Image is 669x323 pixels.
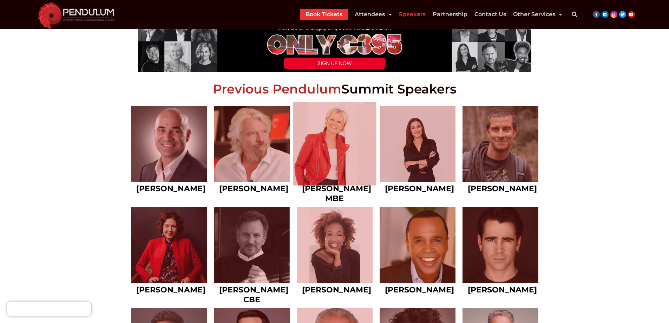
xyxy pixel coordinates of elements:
h2: Summit Speakers [131,83,538,95]
a: [PERSON_NAME] CBE [219,285,288,305]
a: Book Tickets [306,9,342,20]
a: [PERSON_NAME] [219,184,288,193]
div: Search [568,7,582,21]
a: Other Services [513,9,562,20]
a: [PERSON_NAME] [468,285,537,295]
a: Contact Us [474,9,506,20]
a: [PERSON_NAME] [468,184,537,193]
a: [PERSON_NAME] [385,285,454,295]
a: Partnership [433,9,467,20]
a: [PERSON_NAME] [302,285,371,295]
a: [PERSON_NAME] [385,184,454,193]
iframe: Brevo live chat [7,302,91,316]
a: [PERSON_NAME] MBE [302,184,371,204]
a: [PERSON_NAME] [136,285,205,295]
span: Previous Pendulum [213,81,341,97]
a: Speakers [399,9,426,20]
a: [PERSON_NAME] [136,184,205,193]
a: Attendees [355,9,392,20]
nav: Menu [300,9,562,20]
